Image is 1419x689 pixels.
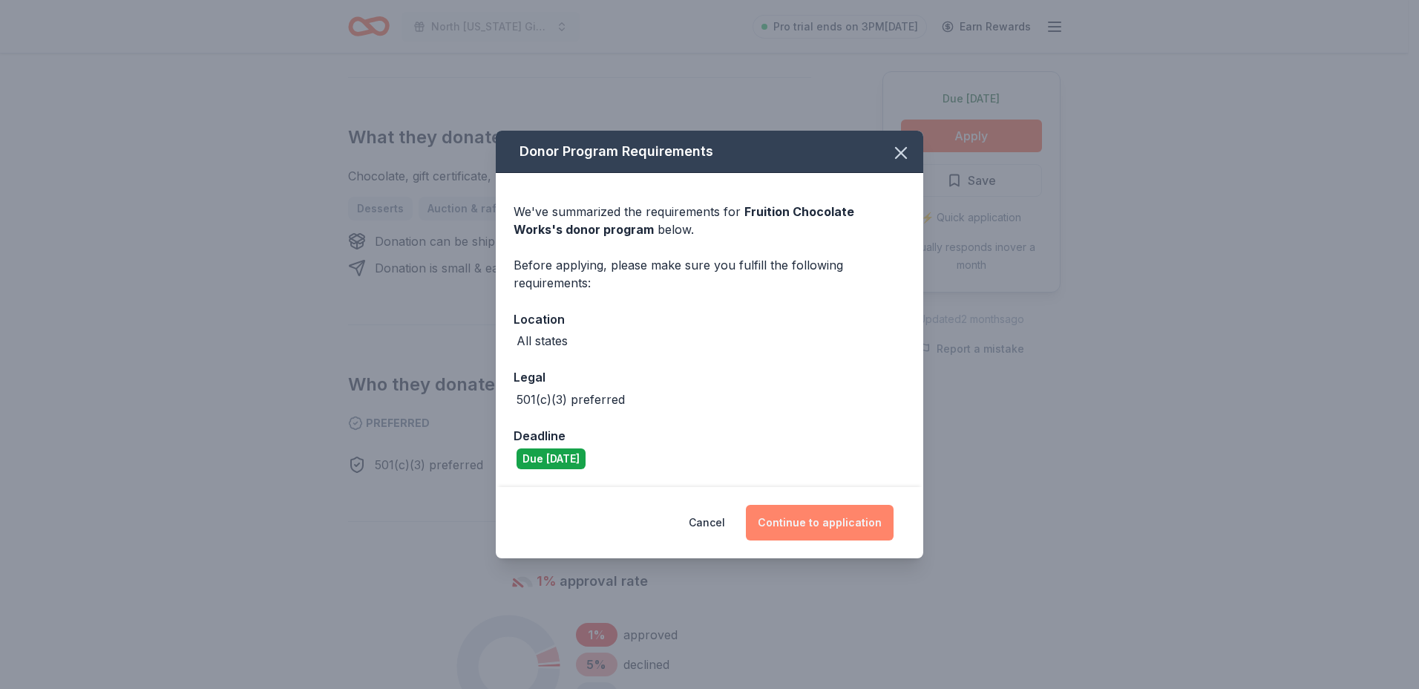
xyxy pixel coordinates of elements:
[517,391,625,408] div: 501(c)(3) preferred
[514,426,905,445] div: Deadline
[746,505,894,541] button: Continue to application
[514,203,905,238] div: We've summarized the requirements for below.
[496,131,923,173] div: Donor Program Requirements
[517,332,568,350] div: All states
[689,505,725,541] button: Cancel
[514,310,905,329] div: Location
[514,256,905,292] div: Before applying, please make sure you fulfill the following requirements:
[514,368,905,387] div: Legal
[517,448,586,469] div: Due [DATE]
